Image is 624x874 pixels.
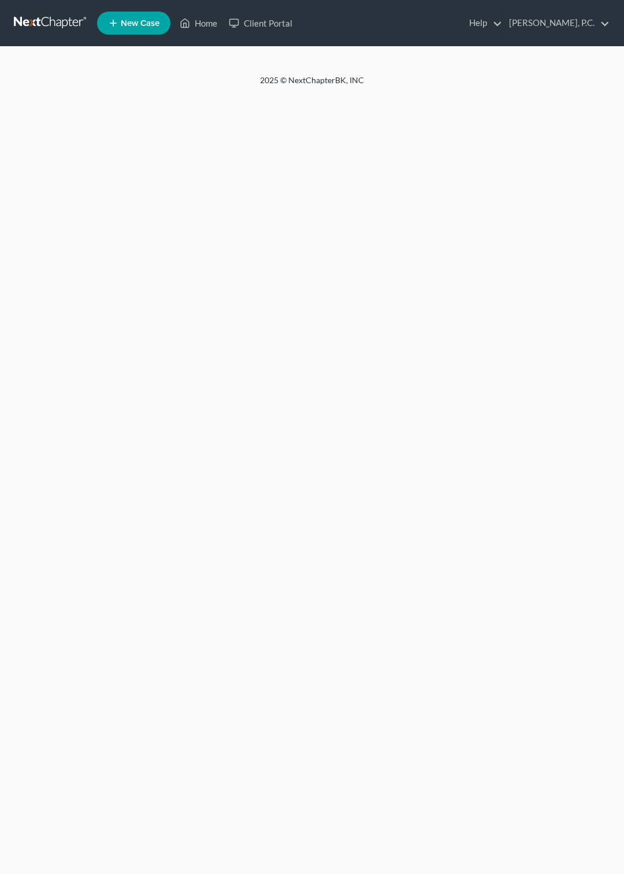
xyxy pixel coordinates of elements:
new-legal-case-button: New Case [97,12,170,35]
a: Client Portal [223,13,298,34]
a: Home [174,13,223,34]
a: Help [463,13,502,34]
div: 2025 © NextChapterBK, INC [35,75,589,95]
a: [PERSON_NAME], P.C. [503,13,610,34]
